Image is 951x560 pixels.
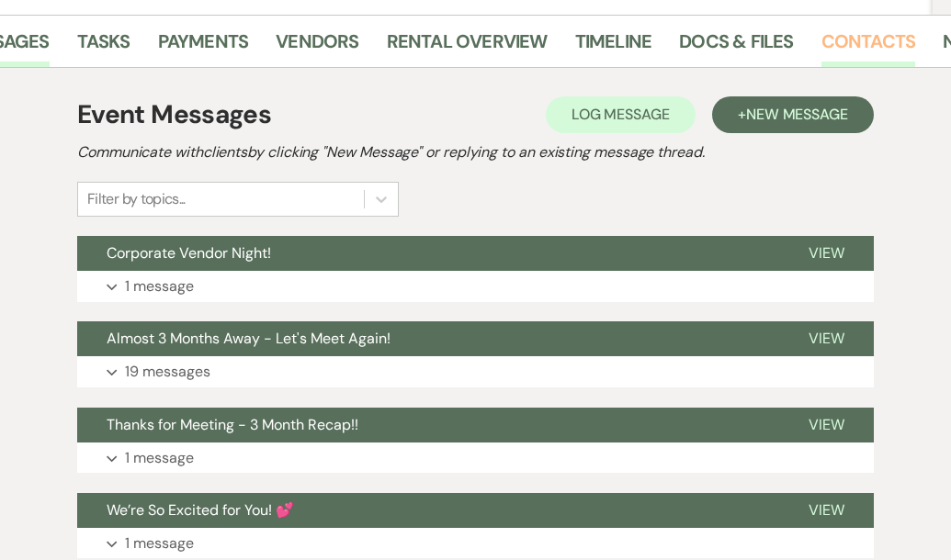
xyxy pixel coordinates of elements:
button: Thanks for Meeting - 3 Month Recap!! [77,408,779,442]
span: View [809,415,844,434]
a: Docs & Files [679,27,793,67]
a: Contacts [821,27,916,67]
button: View [779,408,874,442]
a: Tasks [77,27,130,67]
button: 1 message [77,271,874,302]
button: View [779,321,874,356]
span: Log Message [572,105,670,124]
button: We’re So Excited for You! 💕 [77,493,779,528]
span: View [809,243,844,263]
a: Timeline [575,27,652,67]
p: 1 message [125,274,194,298]
a: Rental Overview [387,27,548,67]
div: Filter by topics... [87,188,186,210]
span: View [809,500,844,520]
a: Payments [158,27,249,67]
span: We’re So Excited for You! 💕 [107,500,294,520]
button: View [779,493,874,528]
span: Thanks for Meeting - 3 Month Recap!! [107,415,358,434]
p: 19 messages [125,360,210,384]
button: Corporate Vendor Night! [77,236,779,271]
span: View [809,329,844,348]
h2: Communicate with clients by clicking "New Message" or replying to an existing message thread. [77,141,874,163]
button: Log Message [546,96,696,133]
p: 1 message [125,446,194,470]
button: 19 messages [77,356,874,387]
span: New Message [746,105,848,124]
span: Corporate Vendor Night! [107,243,271,263]
p: 1 message [125,532,194,555]
button: View [779,236,874,271]
button: Almost 3 Months Away - Let's Meet Again! [77,321,779,356]
button: 1 message [77,442,874,474]
a: Vendors [276,27,358,67]
button: 1 message [77,528,874,559]
span: Almost 3 Months Away - Let's Meet Again! [107,329,391,348]
button: +New Message [712,96,874,133]
h1: Event Messages [77,95,271,134]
